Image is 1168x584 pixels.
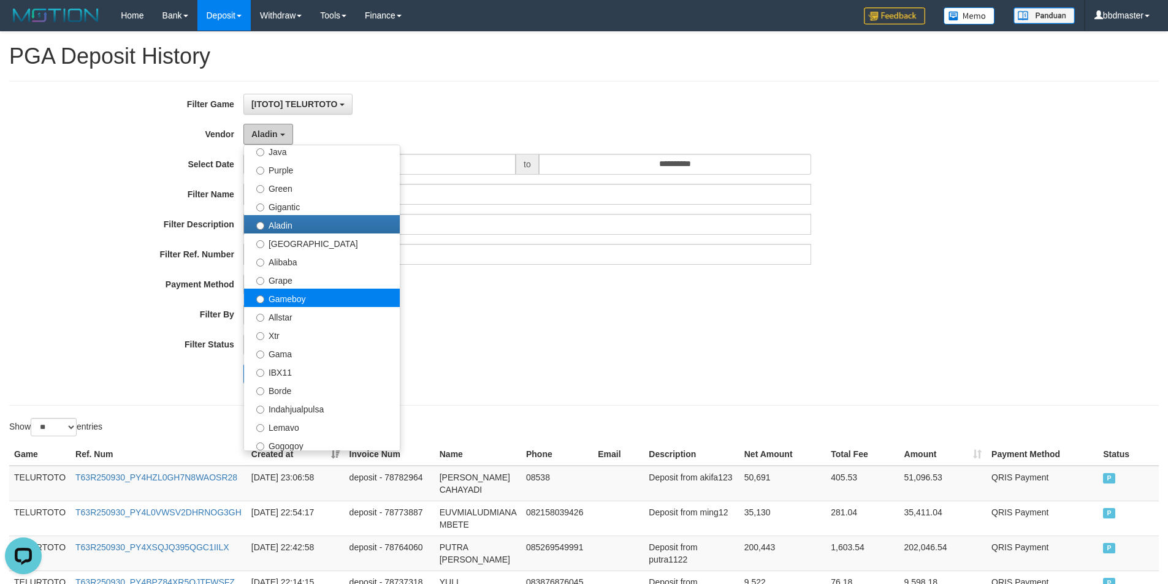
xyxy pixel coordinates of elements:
[987,501,1098,536] td: QRIS Payment
[899,443,987,466] th: Amount: activate to sort column ascending
[1103,473,1115,484] span: PAID
[864,7,925,25] img: Feedback.jpg
[243,94,353,115] button: [ITOTO] TELURTOTO
[244,160,400,178] label: Purple
[345,536,435,571] td: deposit - 78764060
[246,536,345,571] td: [DATE] 22:42:58
[9,44,1159,69] h1: PGA Deposit History
[9,418,102,436] label: Show entries
[251,99,338,109] span: [ITOTO] TELURTOTO
[521,536,593,571] td: 085269549991
[244,399,400,417] label: Indahjualpulsa
[899,466,987,501] td: 51,096.53
[826,443,899,466] th: Total Fee
[593,443,644,466] th: Email
[944,7,995,25] img: Button%20Memo.svg
[75,472,237,482] a: T63R250930_PY4HZL0GH7N8WAOSR28
[244,381,400,399] label: Borde
[256,259,264,267] input: Alibaba
[244,252,400,270] label: Alibaba
[256,387,264,395] input: Borde
[256,148,264,156] input: Java
[9,6,102,25] img: MOTION_logo.png
[345,501,435,536] td: deposit - 78773887
[244,197,400,215] label: Gigantic
[256,369,264,377] input: IBX11
[256,314,264,322] input: Allstar
[9,443,71,466] th: Game
[826,536,899,571] td: 1,603.54
[521,501,593,536] td: 082158039426
[244,362,400,381] label: IBX11
[516,154,539,175] span: to
[251,129,278,139] span: Aladin
[9,466,71,501] td: TELURTOTO
[244,307,400,325] label: Allstar
[75,542,229,552] a: T63R250930_PY4XSQJQ395QGC1IILX
[521,443,593,466] th: Phone
[256,203,264,211] input: Gigantic
[244,344,400,362] label: Gama
[739,466,826,501] td: 50,691
[899,501,987,536] td: 35,411.04
[739,501,826,536] td: 35,130
[644,536,739,571] td: Deposit from putra1122
[256,424,264,432] input: Lemavo
[1013,7,1075,24] img: panduan.png
[244,233,400,252] label: [GEOGRAPHIC_DATA]
[246,501,345,536] td: [DATE] 22:54:17
[256,295,264,303] input: Gameboy
[246,466,345,501] td: [DATE] 23:06:58
[739,443,826,466] th: Net Amount
[644,501,739,536] td: Deposit from ming12
[246,443,345,466] th: Created at: activate to sort column ascending
[244,289,400,307] label: Gameboy
[435,501,521,536] td: EUVMIALUDMIANA MBETE
[435,466,521,501] td: [PERSON_NAME] CAHAYADI
[256,167,264,175] input: Purple
[1103,508,1115,518] span: PAID
[9,501,71,536] td: TELURTOTO
[244,142,400,160] label: Java
[256,351,264,358] input: Gama
[75,507,242,517] a: T63R250930_PY4L0VWSV2DHRNOG3GH
[71,443,246,466] th: Ref. Num
[244,436,400,454] label: Gogogoy
[644,466,739,501] td: Deposit from akifa123
[826,501,899,536] td: 281.04
[345,443,435,466] th: Invoice Num
[435,536,521,571] td: PUTRA [PERSON_NAME]
[256,240,264,248] input: [GEOGRAPHIC_DATA]
[256,185,264,193] input: Green
[244,417,400,436] label: Lemavo
[987,466,1098,501] td: QRIS Payment
[244,325,400,344] label: Xtr
[244,215,400,233] label: Aladin
[256,277,264,285] input: Grape
[739,536,826,571] td: 200,443
[826,466,899,501] td: 405.53
[244,178,400,197] label: Green
[243,124,293,145] button: Aladin
[5,5,42,42] button: Open LiveChat chat widget
[256,442,264,450] input: Gogogoy
[1098,443,1159,466] th: Status
[987,443,1098,466] th: Payment Method
[31,418,77,436] select: Showentries
[1103,543,1115,553] span: PAID
[256,332,264,340] input: Xtr
[244,270,400,289] label: Grape
[256,406,264,414] input: Indahjualpulsa
[644,443,739,466] th: Description
[435,443,521,466] th: Name
[256,222,264,230] input: Aladin
[899,536,987,571] td: 202,046.54
[987,536,1098,571] td: QRIS Payment
[345,466,435,501] td: deposit - 78782964
[521,466,593,501] td: 08538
